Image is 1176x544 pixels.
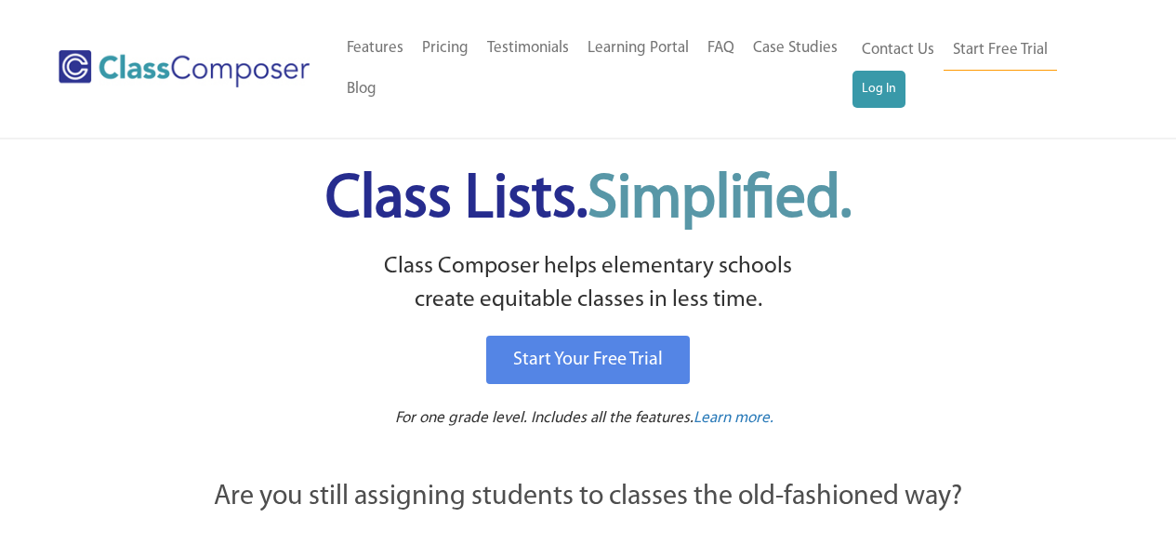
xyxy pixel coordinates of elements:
[694,407,773,431] a: Learn more.
[698,28,744,69] a: FAQ
[578,28,698,69] a: Learning Portal
[112,250,1065,318] p: Class Composer helps elementary schools create equitable classes in less time.
[588,170,852,231] span: Simplified.
[944,30,1057,72] a: Start Free Trial
[478,28,578,69] a: Testimonials
[694,410,773,426] span: Learn more.
[513,351,663,369] span: Start Your Free Trial
[325,170,852,231] span: Class Lists.
[852,71,905,108] a: Log In
[337,69,386,110] a: Blog
[114,477,1063,518] p: Are you still assigning students to classes the old-fashioned way?
[59,50,310,87] img: Class Composer
[337,28,852,110] nav: Header Menu
[852,30,1103,108] nav: Header Menu
[486,336,690,384] a: Start Your Free Trial
[744,28,847,69] a: Case Studies
[337,28,413,69] a: Features
[852,30,944,71] a: Contact Us
[413,28,478,69] a: Pricing
[395,410,694,426] span: For one grade level. Includes all the features.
